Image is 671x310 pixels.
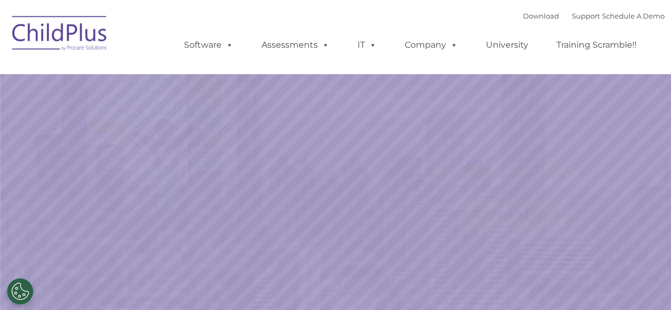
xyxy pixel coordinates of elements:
[475,34,539,56] a: University
[251,34,340,56] a: Assessments
[546,34,647,56] a: Training Scramble!!
[347,34,387,56] a: IT
[523,12,665,20] font: |
[602,12,665,20] a: Schedule A Demo
[523,12,559,20] a: Download
[394,34,468,56] a: Company
[572,12,600,20] a: Support
[173,34,244,56] a: Software
[7,278,33,305] button: Cookies Settings
[456,200,569,229] a: Learn More
[7,8,113,61] img: ChildPlus by Procare Solutions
